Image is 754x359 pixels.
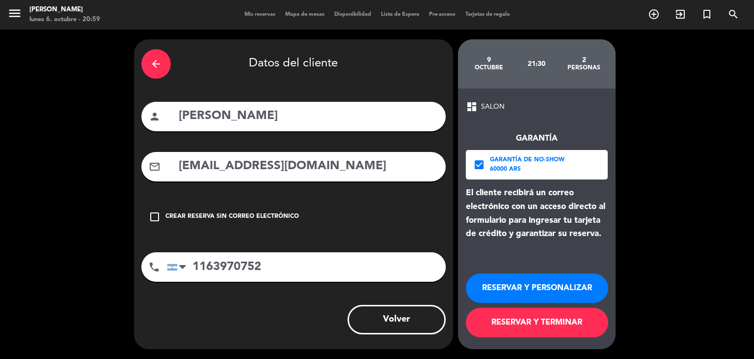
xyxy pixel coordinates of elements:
span: Mapa de mesas [280,12,329,17]
input: Email del cliente [178,156,438,177]
div: Garantía de no-show [490,155,565,165]
div: octubre [465,64,513,72]
i: check_box_outline_blank [149,211,161,223]
div: 9 [465,56,513,64]
input: Nombre del cliente [178,106,438,126]
div: 21:30 [512,47,560,81]
div: personas [560,64,608,72]
div: lunes 6. octubre - 20:59 [29,15,100,25]
div: 60000 ARS [490,165,565,175]
i: search [727,8,739,20]
span: Lista de Espera [376,12,424,17]
i: mail_outline [149,161,161,173]
i: check_box [473,159,485,171]
i: menu [7,6,22,21]
i: turned_in_not [701,8,713,20]
div: Garantía [466,132,608,145]
span: SALON [481,101,505,113]
span: Mis reservas [240,12,280,17]
input: Número de teléfono... [167,252,446,282]
div: [PERSON_NAME] [29,5,100,15]
button: RESERVAR Y PERSONALIZAR [466,273,608,303]
span: dashboard [466,101,478,113]
i: phone [148,261,160,273]
i: person [149,111,161,122]
div: Crear reserva sin correo electrónico [165,212,299,222]
div: Datos del cliente [141,47,446,81]
button: RESERVAR Y TERMINAR [466,308,608,337]
div: Argentina: +54 [167,253,190,281]
i: add_circle_outline [648,8,660,20]
i: arrow_back [150,58,162,70]
div: El cliente recibirá un correo electrónico con un acceso directo al formulario para ingresar tu ta... [466,186,608,241]
button: Volver [348,305,446,334]
span: Disponibilidad [329,12,376,17]
span: Tarjetas de regalo [460,12,515,17]
span: Pre-acceso [424,12,460,17]
div: 2 [560,56,608,64]
i: exit_to_app [674,8,686,20]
